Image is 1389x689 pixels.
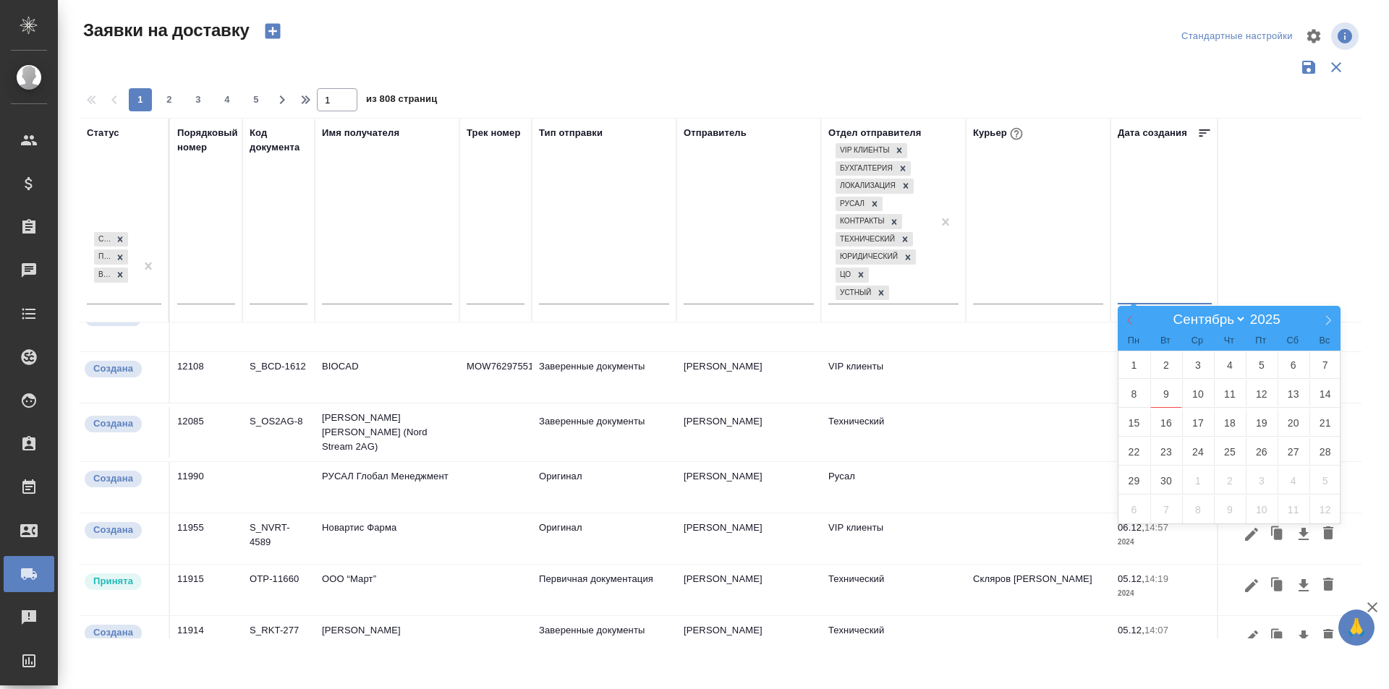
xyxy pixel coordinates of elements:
td: S_NVRT-4589 [242,513,315,564]
span: Заявки на доставку [80,19,250,42]
td: 11914 [170,616,242,667]
div: VIP клиенты, Бухгалтерия, Локализация, Русал, Контракты, Технический, Юридический, ЦО, Устный [834,248,917,266]
td: [PERSON_NAME] [676,301,821,351]
div: Статус [87,126,119,140]
p: 2024 [1118,638,1212,652]
div: VIP клиенты, Бухгалтерия, Локализация, Русал, Контракты, Технический, Юридический, ЦО, Устный [834,195,884,213]
td: Скляров [PERSON_NAME] [966,565,1110,615]
input: Год [1246,312,1292,328]
button: Редактировать [1239,572,1264,599]
span: Сентябрь 18, 2025 [1214,408,1246,437]
div: Бухгалтерия [836,161,895,176]
span: Чт [1213,336,1245,346]
button: Удалить [1316,521,1341,548]
td: [PERSON_NAME] [PERSON_NAME] (Nord Stream 2AG) [315,403,459,461]
div: VIP клиенты, Бухгалтерия, Локализация, Русал, Контракты, Технический, Юридический, ЦО, Устный [834,160,912,178]
td: Первичная документация [532,565,676,615]
div: Локализация [836,179,898,194]
td: 11915 [170,565,242,615]
p: 05.12, [1118,625,1144,635]
button: Редактировать [1239,521,1264,548]
span: Сентябрь 7, 2025 [1309,351,1341,379]
p: 14:57 [1144,522,1168,533]
div: ЦО [836,268,853,283]
button: 4 [216,88,239,111]
p: Создана [93,416,133,431]
div: Создана, Принята, В пути [93,266,129,284]
button: При выборе курьера статус заявки автоматически поменяется на «Принята» [1007,124,1026,143]
td: ООО “Март” [315,565,459,615]
span: Сентябрь 4, 2025 [1214,351,1246,379]
button: Сохранить фильтры [1295,54,1322,81]
td: MOW76297551 [459,352,532,403]
span: 5 [245,93,268,107]
p: Создана [93,523,133,537]
div: Дата создания [1118,126,1187,140]
button: 🙏 [1338,609,1375,646]
span: Октябрь 3, 2025 [1246,466,1278,495]
span: Ср [1181,336,1213,346]
div: Устный [836,286,873,301]
span: 3 [187,93,210,107]
span: Октябрь 7, 2025 [1150,495,1182,523]
span: Сентябрь 1, 2025 [1118,351,1150,379]
div: Новая заявка, еще не передана в работу [83,623,161,643]
div: Новая заявка, еще не передана в работу [83,359,161,379]
p: 14:19 [1144,573,1168,584]
div: Новая заявка, еще не передана в работу [83,521,161,540]
span: Сентябрь 24, 2025 [1182,437,1214,466]
span: Вт [1150,336,1181,346]
span: 🙏 [1344,612,1369,643]
button: Создать [255,19,290,43]
td: BIOCAD [315,352,459,403]
div: split button [1178,25,1296,48]
span: Октябрь 11, 2025 [1278,495,1309,523]
span: Сентябрь 12, 2025 [1246,380,1278,408]
span: Сентябрь 8, 2025 [1118,380,1150,408]
td: [PERSON_NAME] [676,513,821,564]
div: VIP клиенты, Бухгалтерия, Локализация, Русал, Контракты, Технический, Юридический, ЦО, Устный [834,284,891,302]
td: Заверенные документы [532,407,676,458]
td: [PERSON_NAME] [676,407,821,458]
td: Оригинал [532,462,676,513]
td: OTP-11660 [242,565,315,615]
span: Октябрь 10, 2025 [1246,495,1278,523]
td: Русал [821,462,966,513]
p: 06.12, [1118,522,1144,533]
span: Сентябрь 27, 2025 [1278,437,1309,466]
div: VIP клиенты [836,143,891,158]
span: Сентябрь 21, 2025 [1309,408,1341,437]
span: Сентябрь 16, 2025 [1150,408,1182,437]
span: Посмотреть информацию [1331,22,1362,50]
p: Принята [93,574,133,589]
span: 2 [158,93,181,107]
span: Сентябрь 19, 2025 [1246,408,1278,437]
span: Сентябрь 2, 2025 [1150,351,1182,379]
div: VIP клиенты, Бухгалтерия, Локализация, Русал, Контракты, Технический, Юридический, ЦО, Устный [834,142,909,160]
span: Пт [1245,336,1277,346]
td: 12085 [170,407,242,458]
span: Пн [1118,336,1150,346]
span: Сб [1277,336,1309,346]
p: 2024 [1118,535,1212,549]
p: 14:07 [1144,625,1168,635]
td: 12108 [170,352,242,403]
div: Русал [836,197,867,212]
div: Создана, Принята, В пути [93,231,129,249]
span: Настроить таблицу [1296,19,1331,54]
button: Клонировать [1264,623,1291,651]
div: VIP клиенты, Бухгалтерия, Локализация, Русал, Контракты, Технический, Юридический, ЦО, Устный [834,213,904,231]
td: Оригинал [532,513,676,564]
div: Курьер [973,124,1026,143]
span: Сентябрь 10, 2025 [1182,380,1214,408]
span: Сентябрь 20, 2025 [1278,408,1309,437]
div: Имя получателя [322,126,399,140]
span: Сентябрь 6, 2025 [1278,351,1309,379]
button: 3 [187,88,210,111]
p: Создана [93,625,133,640]
span: Сентябрь 30, 2025 [1150,466,1182,495]
button: Клонировать [1264,521,1291,548]
button: 5 [245,88,268,111]
div: Порядковый номер [177,126,238,155]
td: S_RKT-277 [242,616,315,667]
